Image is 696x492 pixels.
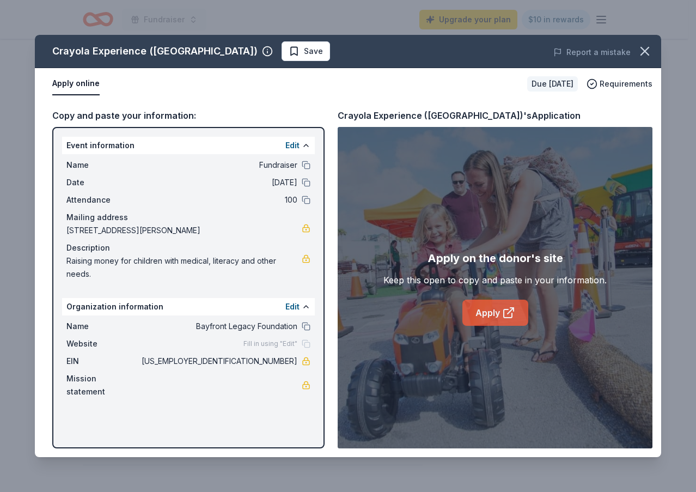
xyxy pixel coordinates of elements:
[139,159,297,172] span: Fundraiser
[66,241,310,254] div: Description
[139,320,297,333] span: Bayfront Legacy Foundation
[52,72,100,95] button: Apply online
[304,45,323,58] span: Save
[66,355,139,368] span: EIN
[66,176,139,189] span: Date
[62,137,315,154] div: Event information
[66,254,302,281] span: Raising money for children with medical, literacy and other needs.
[139,193,297,206] span: 100
[600,77,652,90] span: Requirements
[66,159,139,172] span: Name
[338,108,581,123] div: Crayola Experience ([GEOGRAPHIC_DATA])'s Application
[285,139,300,152] button: Edit
[139,355,297,368] span: [US_EMPLOYER_IDENTIFICATION_NUMBER]
[52,108,325,123] div: Copy and paste your information:
[52,42,258,60] div: Crayola Experience ([GEOGRAPHIC_DATA])
[139,176,297,189] span: [DATE]
[383,274,607,287] div: Keep this open to copy and paste in your information.
[66,372,139,398] span: Mission statement
[428,250,563,267] div: Apply on the donor's site
[66,193,139,206] span: Attendance
[66,337,139,350] span: Website
[285,300,300,313] button: Edit
[243,339,297,348] span: Fill in using "Edit"
[527,76,578,92] div: Due [DATE]
[587,77,652,90] button: Requirements
[553,46,631,59] button: Report a mistake
[66,320,139,333] span: Name
[462,300,528,326] a: Apply
[66,211,310,224] div: Mailing address
[66,224,302,237] span: [STREET_ADDRESS][PERSON_NAME]
[62,298,315,315] div: Organization information
[282,41,330,61] button: Save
